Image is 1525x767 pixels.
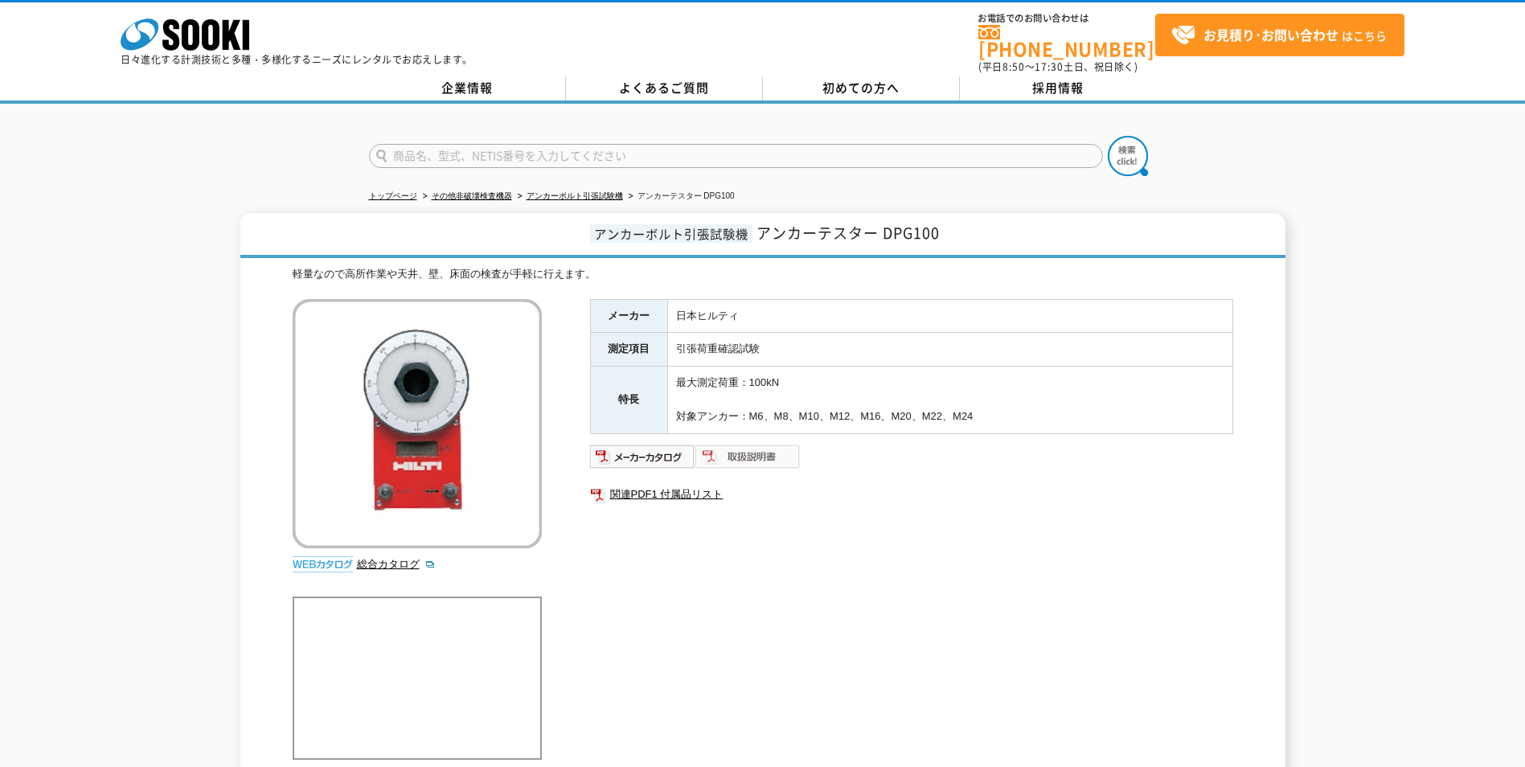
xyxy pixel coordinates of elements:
[667,299,1232,333] td: 日本ヒルティ
[695,444,801,470] img: 取扱説明書
[590,444,695,470] img: メーカーカタログ
[293,299,542,548] img: アンカーテスター DPG100
[763,76,960,100] a: 初めての方へ
[590,224,752,243] span: アンカーボルト引張試験機
[566,76,763,100] a: よくあるご質問
[960,76,1157,100] a: 採用情報
[1203,25,1338,44] strong: お見積り･お問い合わせ
[978,14,1155,23] span: お電話でのお問い合わせは
[1155,14,1404,56] a: お見積り･お問い合わせはこちら
[1108,136,1148,176] img: btn_search.png
[625,188,735,205] li: アンカーテスター DPG100
[590,484,1233,505] a: 関連PDF1 付属品リスト
[432,191,512,200] a: その他非破壊検査機器
[1171,23,1387,47] span: はこちら
[590,454,695,466] a: メーカーカタログ
[978,25,1155,58] a: [PHONE_NUMBER]
[527,191,623,200] a: アンカーボルト引張試験機
[293,556,353,572] img: webカタログ
[590,299,667,333] th: メーカー
[590,367,667,433] th: 特長
[756,222,940,244] span: アンカーテスター DPG100
[1035,59,1064,74] span: 17:30
[121,55,473,64] p: 日々進化する計測技術と多種・多様化するニーズにレンタルでお応えします。
[978,59,1138,74] span: (平日 ～ 土日、祝日除く)
[369,191,417,200] a: トップページ
[293,266,1233,283] div: 軽量なので高所作業や天井、壁、床面の検査が手軽に行えます。
[590,333,667,367] th: 測定項目
[695,454,801,466] a: 取扱説明書
[357,558,436,570] a: 総合カタログ
[667,367,1232,433] td: 最大測定荷重：100kN 対象アンカー：M6、M8、M10、M12、M16、M20、M22、M24
[369,76,566,100] a: 企業情報
[822,79,900,96] span: 初めての方へ
[1002,59,1025,74] span: 8:50
[369,144,1103,168] input: 商品名、型式、NETIS番号を入力してください
[667,333,1232,367] td: 引張荷重確認試験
